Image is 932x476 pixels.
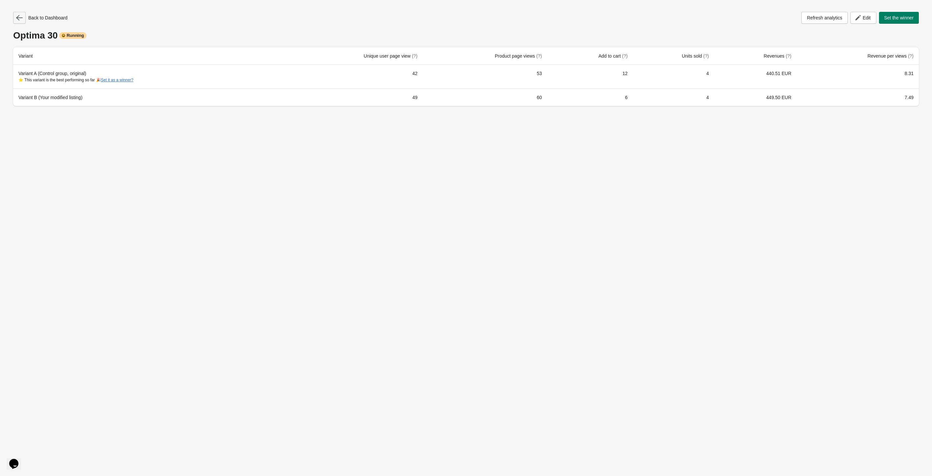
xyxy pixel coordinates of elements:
[884,15,914,20] span: Set the winner
[867,53,914,59] span: Revenue per views
[879,12,919,24] button: Set the winner
[801,12,848,24] button: Refresh analytics
[807,15,842,20] span: Refresh analytics
[633,65,714,89] td: 4
[850,12,876,24] button: Edit
[598,53,628,59] span: Add to cart
[423,65,547,89] td: 53
[797,89,919,106] td: 7.49
[547,65,633,89] td: 12
[908,53,914,59] span: (?)
[786,53,791,59] span: (?)
[59,32,87,39] div: Running
[13,12,67,24] div: Back to Dashboard
[101,78,134,82] button: Set it as a winner?
[18,94,279,101] div: Variant B (Your modified listing)
[547,89,633,106] td: 6
[18,70,279,83] div: Variant A (Control group, original)
[703,53,709,59] span: (?)
[764,53,791,59] span: Revenues
[622,53,628,59] span: (?)
[364,53,417,59] span: Unique user page view
[863,15,870,20] span: Edit
[714,89,796,106] td: 449.50 EUR
[423,89,547,106] td: 60
[13,47,284,65] th: Variant
[412,53,417,59] span: (?)
[7,450,28,469] iframe: chat widget
[18,77,279,83] div: ⭐ This variant is the best performing so far 🎉
[284,65,423,89] td: 42
[714,65,796,89] td: 440.51 EUR
[797,65,919,89] td: 8.31
[682,53,709,59] span: Units sold
[536,53,542,59] span: (?)
[495,53,542,59] span: Product page views
[633,89,714,106] td: 4
[13,30,919,41] div: Optima 30
[284,89,423,106] td: 49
